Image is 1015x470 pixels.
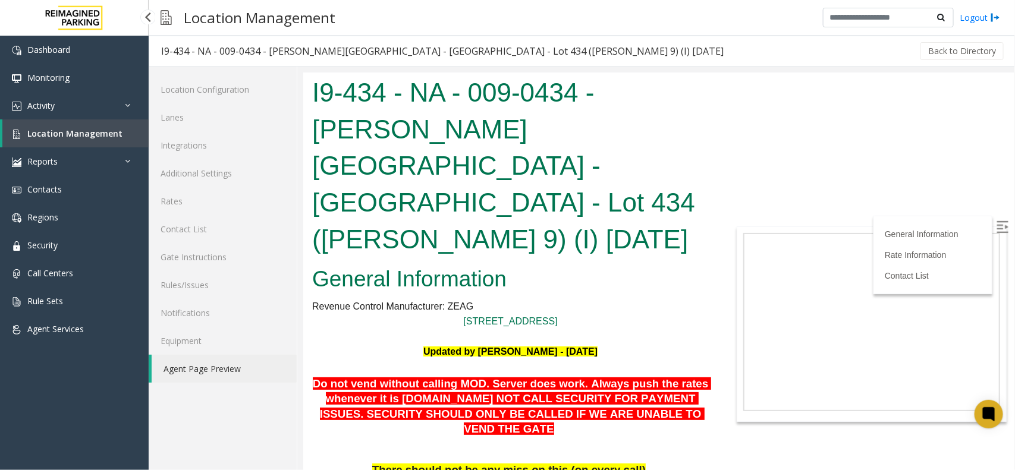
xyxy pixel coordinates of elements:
[161,3,172,32] img: pageIcon
[161,43,724,59] div: I9-434 - NA - 009-0434 - [PERSON_NAME][GEOGRAPHIC_DATA] - [GEOGRAPHIC_DATA] - Lot 434 ([PERSON_NA...
[27,184,62,195] span: Contacts
[12,297,21,307] img: 'icon'
[582,198,626,208] a: Contact List
[69,391,342,403] span: There should not be any miss on this (on every call)
[120,274,294,284] font: Updated by [PERSON_NAME] - [DATE]
[960,11,1000,24] a: Logout
[27,295,63,307] span: Rule Sets
[27,239,58,251] span: Security
[149,299,297,327] a: Notifications
[10,305,408,363] span: Do not vend without calling MOD. Server does work. Always push the rates whenever it is [DOMAIN_N...
[149,215,297,243] a: Contact List
[12,74,21,83] img: 'icon'
[582,157,655,166] a: General Information
[149,243,297,271] a: Gate Instructions
[27,323,84,335] span: Agent Services
[920,42,1004,60] button: Back to Directory
[582,178,643,187] a: Rate Information
[12,102,21,111] img: 'icon'
[12,157,21,167] img: 'icon'
[12,185,21,195] img: 'icon'
[149,271,297,299] a: Rules/Issues
[12,241,21,251] img: 'icon'
[27,128,122,139] span: Location Management
[149,103,297,131] a: Lanes
[149,131,297,159] a: Integrations
[991,11,1000,24] img: logout
[149,187,297,215] a: Rates
[27,72,70,83] span: Monitoring
[152,355,297,383] a: Agent Page Preview
[149,159,297,187] a: Additional Settings
[27,212,58,223] span: Regions
[160,244,254,254] a: [STREET_ADDRESS]
[9,2,406,185] h1: I9-434 - NA - 009-0434 - [PERSON_NAME][GEOGRAPHIC_DATA] - [GEOGRAPHIC_DATA] - Lot 434 ([PERSON_NA...
[12,269,21,279] img: 'icon'
[12,325,21,335] img: 'icon'
[149,75,297,103] a: Location Configuration
[149,327,297,355] a: Equipment
[9,229,170,239] span: Revenue Control Manufacturer: ZEAG
[12,46,21,55] img: 'icon'
[693,149,705,160] img: Open/Close Sidebar Menu
[27,44,70,55] span: Dashboard
[12,130,21,139] img: 'icon'
[27,100,55,111] span: Activity
[27,156,58,167] span: Reports
[178,3,341,32] h3: Location Management
[12,213,21,223] img: 'icon'
[27,267,73,279] span: Call Centers
[2,119,149,147] a: Location Management
[9,191,406,222] h2: General Information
